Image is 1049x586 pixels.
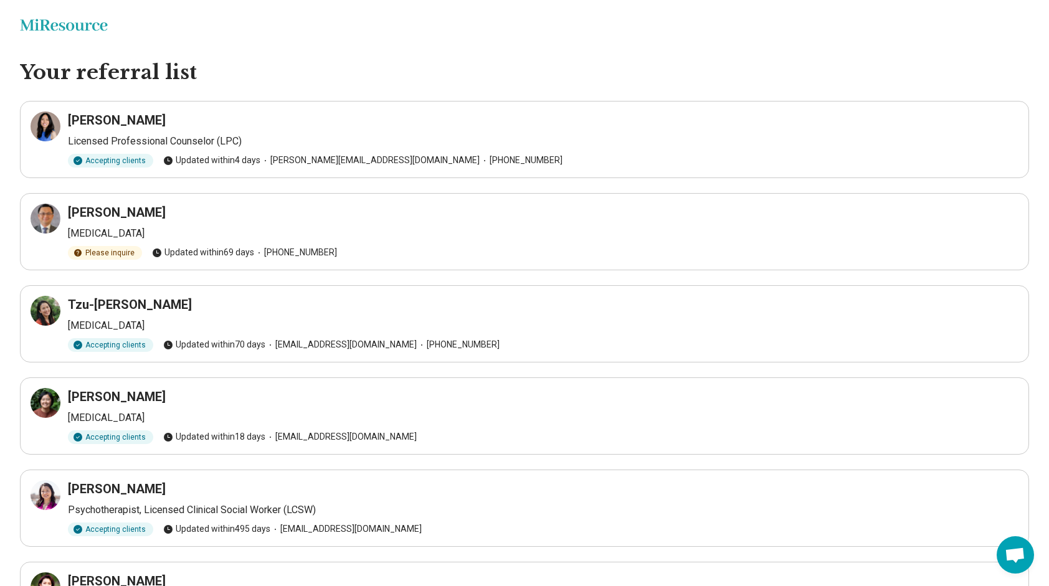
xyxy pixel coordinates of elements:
div: Accepting clients [68,154,153,168]
span: Updated within 4 days [163,154,260,167]
h3: [PERSON_NAME] [68,204,166,221]
div: 开放式聊天 [997,536,1034,574]
span: [EMAIL_ADDRESS][DOMAIN_NAME] [270,522,422,536]
p: Licensed Professional Counselor (LPC) [68,134,1018,149]
span: [PHONE_NUMBER] [480,154,562,167]
span: Updated within 18 days [163,430,265,443]
h3: [PERSON_NAME] [68,388,166,405]
h3: [PERSON_NAME] [68,480,166,498]
h3: [PERSON_NAME] [68,111,166,129]
div: Accepting clients [68,430,153,444]
span: [PERSON_NAME][EMAIL_ADDRESS][DOMAIN_NAME] [260,154,480,167]
div: Accepting clients [68,522,153,536]
p: Psychotherapist, Licensed Clinical Social Worker (LCSW) [68,503,1018,517]
span: [EMAIL_ADDRESS][DOMAIN_NAME] [265,430,417,443]
p: [MEDICAL_DATA] [68,318,1018,333]
span: [EMAIL_ADDRESS][DOMAIN_NAME] [265,338,417,351]
span: Updated within 70 days [163,338,265,351]
span: [PHONE_NUMBER] [254,246,337,259]
div: Please inquire [68,246,142,260]
span: Updated within 495 days [163,522,270,536]
h1: Your referral list [20,60,1029,86]
h3: Tzu-[PERSON_NAME] [68,296,192,313]
span: Updated within 69 days [152,246,254,259]
div: Accepting clients [68,338,153,352]
p: [MEDICAL_DATA] [68,226,1018,241]
p: [MEDICAL_DATA] [68,410,1018,425]
span: [PHONE_NUMBER] [417,338,500,351]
